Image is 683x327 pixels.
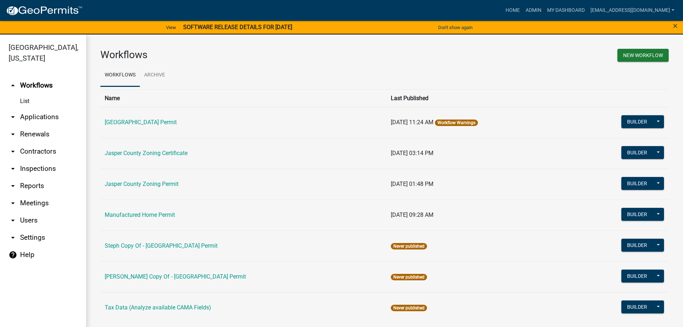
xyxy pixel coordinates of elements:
span: [DATE] 09:28 AM [391,211,433,218]
a: Manufactured Home Permit [105,211,175,218]
a: View [163,22,179,33]
button: New Workflow [617,49,669,62]
button: Builder [621,177,653,190]
i: arrow_drop_down [9,182,17,190]
a: Steph Copy Of - [GEOGRAPHIC_DATA] Permit [105,242,218,249]
span: [DATE] 03:14 PM [391,150,433,157]
a: [GEOGRAPHIC_DATA] Permit [105,119,177,126]
a: Tax Data (Analyze available CAMA Fields) [105,304,211,311]
a: Jasper County Zoning Permit [105,181,179,187]
button: Close [673,22,678,30]
a: Archive [140,64,169,87]
button: Builder [621,270,653,282]
th: Name [100,89,386,107]
span: [DATE] 11:24 AM [391,119,433,126]
button: Builder [621,300,653,313]
a: Jasper County Zoning Certificate [105,150,188,157]
span: Never published [391,274,427,280]
span: Never published [391,305,427,311]
button: Builder [621,208,653,221]
button: Builder [621,115,653,128]
span: [DATE] 01:48 PM [391,181,433,187]
th: Last Published [386,89,569,107]
button: Don't show again [435,22,475,33]
a: [EMAIL_ADDRESS][DOMAIN_NAME] [588,4,677,17]
i: arrow_drop_down [9,147,17,156]
i: arrow_drop_down [9,233,17,242]
button: Builder [621,146,653,159]
i: arrow_drop_down [9,130,17,139]
a: Admin [523,4,544,17]
span: × [673,21,678,31]
button: Builder [621,239,653,252]
i: arrow_drop_down [9,164,17,173]
h3: Workflows [100,49,379,61]
strong: SOFTWARE RELEASE DETAILS FOR [DATE] [183,24,292,31]
i: help [9,251,17,259]
a: My Dashboard [544,4,588,17]
i: arrow_drop_down [9,199,17,207]
a: Home [503,4,523,17]
i: arrow_drop_down [9,216,17,225]
a: Workflows [100,64,140,87]
i: arrow_drop_up [9,81,17,90]
a: [PERSON_NAME] Copy Of - [GEOGRAPHIC_DATA] Permit [105,273,246,280]
i: arrow_drop_down [9,113,17,121]
a: Workflow Warnings [437,120,475,125]
span: Never published [391,243,427,249]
